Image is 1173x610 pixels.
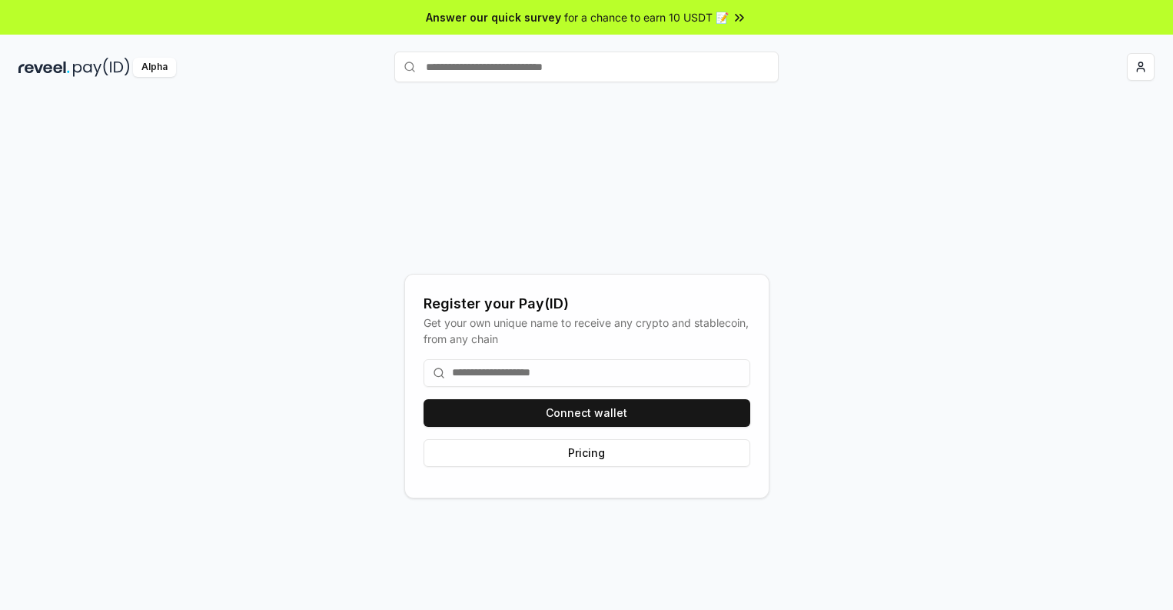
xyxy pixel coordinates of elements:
button: Pricing [424,439,750,467]
button: Connect wallet [424,399,750,427]
div: Register your Pay(ID) [424,293,750,315]
img: reveel_dark [18,58,70,77]
span: Answer our quick survey [426,9,561,25]
img: pay_id [73,58,130,77]
span: for a chance to earn 10 USDT 📝 [564,9,729,25]
div: Get your own unique name to receive any crypto and stablecoin, from any chain [424,315,750,347]
div: Alpha [133,58,176,77]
